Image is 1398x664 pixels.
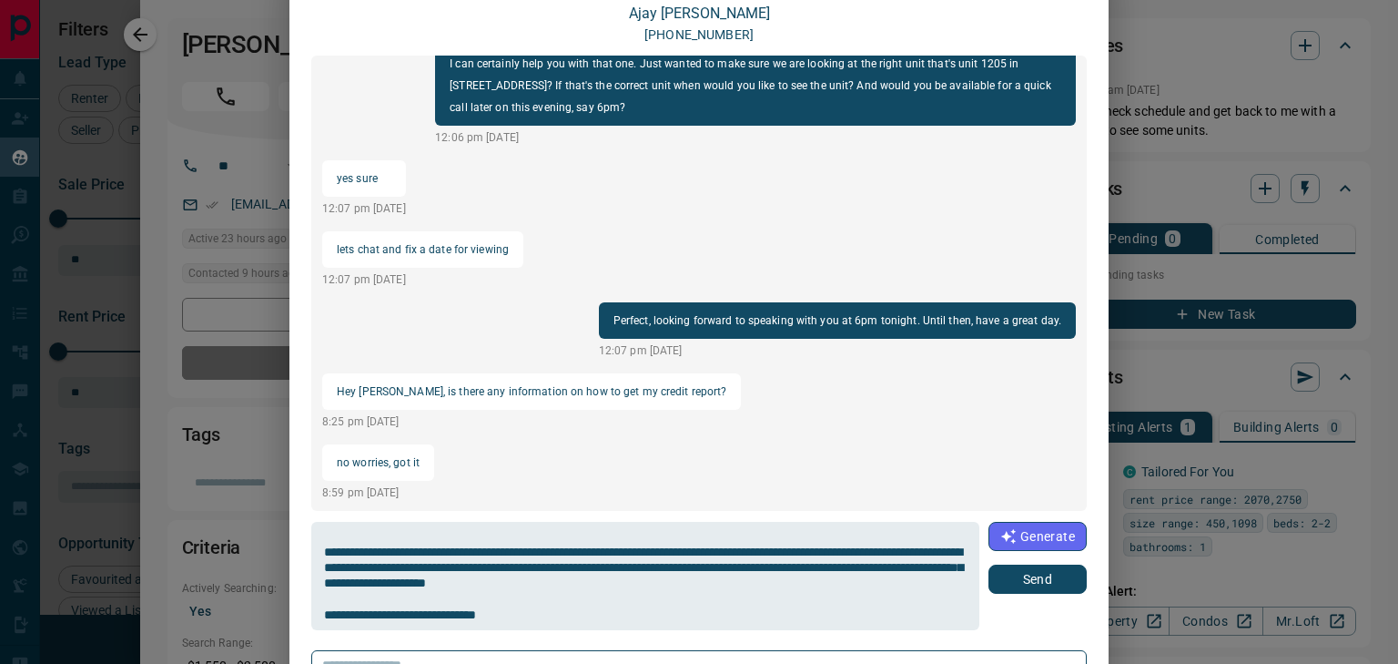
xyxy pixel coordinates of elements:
p: 12:07 pm [DATE] [322,200,406,217]
p: Perfect, looking forward to speaking with you at 6pm tonight. Until then, have a great day. [613,310,1061,332]
p: Hey [PERSON_NAME], is there any information on how to get my credit report? [337,381,726,403]
p: [PHONE_NUMBER] [644,26,754,45]
p: I can certainly help you with that one. Just wanted to make sure we are looking at the right unit... [450,53,1061,118]
p: 12:07 pm [DATE] [322,271,523,288]
a: Ajay [PERSON_NAME] [629,5,770,22]
p: lets chat and fix a date for viewing [337,239,509,260]
p: 8:59 pm [DATE] [322,485,434,501]
p: no worries, got it [337,452,420,474]
p: yes sure [337,168,391,189]
button: Send [988,565,1087,594]
button: Generate [988,522,1087,551]
p: 8:25 pm [DATE] [322,414,741,430]
p: 12:07 pm [DATE] [599,342,1076,359]
p: 12:06 pm [DATE] [435,129,1076,146]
